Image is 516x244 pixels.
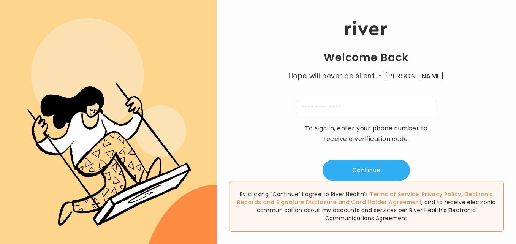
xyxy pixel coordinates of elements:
h1: Welcome Back [324,51,409,65]
button: Continue [323,160,410,181]
a: Privacy Policy [422,190,461,198]
span: - [PERSON_NAME] [378,71,444,81]
p: To sign in, enter your phone number to receive a verification code. [300,123,433,144]
span: , and to receive electronic communication about my accounts and services per River Health’s Elect... [257,198,496,222]
div: By clicking “Continue” I agree to River Health’s [229,181,504,232]
p: Hope will never be silent. [281,71,452,81]
a: Electronic Records and Signature Disclosure [237,190,493,206]
span: , , and [237,190,493,206]
a: Card Holder Agreement [351,198,421,206]
a: Terms of Service [370,190,419,198]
